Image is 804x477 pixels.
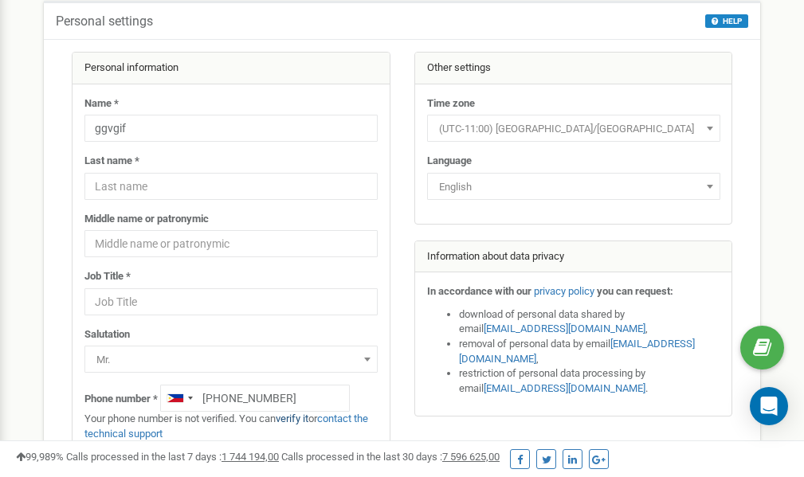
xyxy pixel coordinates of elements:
[597,285,673,297] strong: you can request:
[73,53,390,84] div: Personal information
[484,323,645,334] a: [EMAIL_ADDRESS][DOMAIN_NAME]
[84,392,158,407] label: Phone number *
[433,176,715,198] span: English
[442,451,500,463] u: 7 596 625,00
[281,451,500,463] span: Calls processed in the last 30 days :
[56,14,153,29] h5: Personal settings
[459,307,720,337] li: download of personal data shared by email ,
[705,14,748,28] button: HELP
[161,385,198,411] div: Telephone country code
[484,382,645,394] a: [EMAIL_ADDRESS][DOMAIN_NAME]
[84,288,378,315] input: Job Title
[427,173,720,200] span: English
[222,451,279,463] u: 1 744 194,00
[459,366,720,396] li: restriction of personal data processing by email .
[90,349,372,371] span: Mr.
[84,269,131,284] label: Job Title *
[84,327,130,342] label: Salutation
[84,230,378,257] input: Middle name or patronymic
[415,53,732,84] div: Other settings
[415,241,732,273] div: Information about data privacy
[84,173,378,200] input: Last name
[433,118,715,140] span: (UTC-11:00) Pacific/Midway
[84,115,378,142] input: Name
[750,387,788,425] div: Open Intercom Messenger
[84,412,368,440] a: contact the technical support
[16,451,64,463] span: 99,989%
[66,451,279,463] span: Calls processed in the last 7 days :
[427,96,475,111] label: Time zone
[276,412,308,424] a: verify it
[84,346,378,373] span: Mr.
[160,385,350,412] input: +1-800-555-55-55
[459,337,720,366] li: removal of personal data by email ,
[534,285,594,297] a: privacy policy
[459,338,695,365] a: [EMAIL_ADDRESS][DOMAIN_NAME]
[427,154,472,169] label: Language
[84,96,119,111] label: Name *
[84,212,209,227] label: Middle name or patronymic
[427,115,720,142] span: (UTC-11:00) Pacific/Midway
[84,154,139,169] label: Last name *
[84,412,378,441] p: Your phone number is not verified. You can or
[427,285,531,297] strong: In accordance with our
